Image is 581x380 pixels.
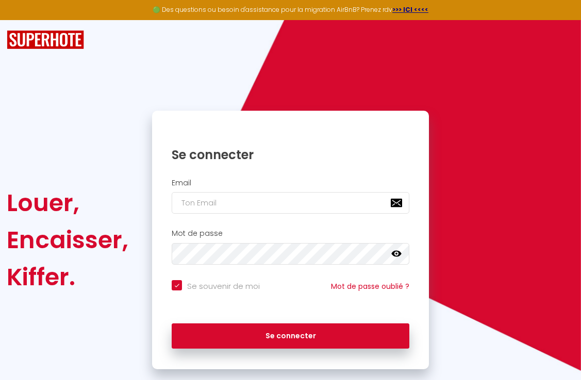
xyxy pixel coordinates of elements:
[7,258,128,296] div: Kiffer.
[172,179,409,187] h2: Email
[172,323,409,349] button: Se connecter
[7,30,84,49] img: SuperHote logo
[172,147,409,163] h1: Se connecter
[172,229,409,238] h2: Mot de passe
[331,281,409,291] a: Mot de passe oublié ?
[172,192,409,214] input: Ton Email
[7,221,128,258] div: Encaisser,
[7,184,128,221] div: Louer,
[392,5,428,14] a: >>> ICI <<<<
